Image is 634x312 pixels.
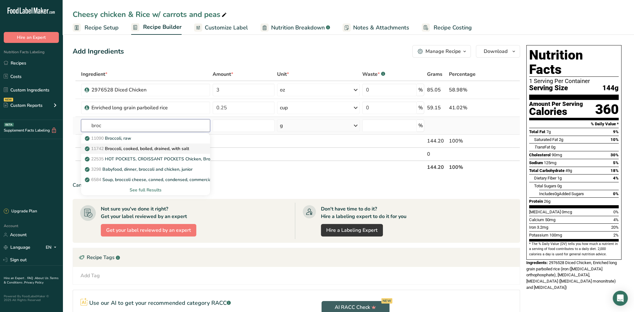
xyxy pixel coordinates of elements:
a: Privacy Policy [24,280,44,285]
span: Total Sugars [534,184,556,188]
span: 20% [611,225,619,230]
a: Notes & Attachments [343,21,409,35]
span: 11090 [91,135,104,141]
span: Dietary Fiber [534,176,556,180]
section: * The % Daily Value (DV) tells you how much a nutrient in a serving of food contributes to a dail... [529,242,619,257]
span: 2% [613,233,619,237]
span: Grams [427,70,442,78]
a: Recipe Setup [73,21,119,35]
span: 0g [551,145,555,149]
a: Language [4,242,30,253]
a: 3298Babyfood, dinner, broccoli and chicken, junior [81,164,210,174]
span: 7g [546,129,551,134]
a: Terms & Conditions . [4,276,59,285]
div: Not sure you've done it right? Get your label reviewed by an expert [101,205,187,220]
span: Amount [213,70,233,78]
span: Saturated Fat [534,137,558,142]
span: Ingredient [81,70,107,78]
a: About Us . [35,276,50,280]
span: 11742 [91,146,104,152]
span: Includes Added Sugars [539,191,584,196]
span: 10% [611,137,619,142]
div: Upgrade Plan [4,208,37,215]
div: Add Ingredients [73,46,124,57]
a: 6584Soup, broccoli cheese, canned, condensed, commercial [81,174,210,185]
span: Iron [529,225,536,230]
a: 11090Broccoli, raw [81,133,210,143]
i: Trans [534,145,544,149]
a: FAQ . [27,276,35,280]
th: 100% [448,160,492,174]
span: 26g [544,199,550,204]
span: 125mg [544,160,556,165]
div: Don't have time to do it? Hire a labeling expert to do it for you [321,205,406,220]
span: Recipe Costing [434,23,472,32]
a: 22535HOT POCKETS, CROISSANT POCKETS Chicken, Broccoli, and Cheddar Stuffed Sandwich, frozen [81,154,210,164]
span: 2g [559,137,563,142]
div: 144.20 [427,137,446,145]
span: AI RACC Check [335,304,376,311]
span: Customize Label [205,23,248,32]
span: Get your label reviewed by an expert [106,226,191,234]
span: Unit [277,70,289,78]
div: 41.02% [449,104,490,112]
span: Recipe Builder [143,23,182,31]
a: 11742Broccoli, cooked, boiled, drained, with salt [81,143,210,154]
button: Hire an Expert [4,32,59,43]
p: Soup, broccoli cheese, canned, condensed, commercial [86,176,213,183]
span: 30% [611,153,619,157]
div: Custom Reports [4,102,43,109]
div: 58.98% [449,86,490,94]
span: Nutrition Breakdown [271,23,325,32]
div: BETA [4,123,14,127]
span: Recipe Setup [85,23,119,32]
span: Fat [534,145,550,149]
span: Potassium [529,233,549,237]
input: Add Ingredient [81,119,210,132]
h1: Nutrition Facts [529,48,619,77]
div: See full Results [86,187,205,193]
p: Use our AI to get your recommended category RACC [89,299,231,307]
div: Calories [529,107,583,116]
section: % Daily Value * [529,120,619,128]
span: 0% [613,191,619,196]
span: 1g [557,176,562,180]
span: Total Fat [529,129,545,134]
p: Babyfood, dinner, broccoli and chicken, junior [86,166,193,173]
div: Recipe Tags [73,248,520,267]
div: Powered By FoodLabelMaker © 2025 All Rights Reserved [4,294,59,302]
div: Amount Per Serving [529,101,583,107]
span: 100mg [549,233,562,237]
div: 85.05 [427,86,446,94]
div: Can't find your ingredient? [73,181,520,189]
p: Broccoli, raw [86,135,131,142]
div: 100% [449,137,490,145]
div: EN [46,244,59,251]
div: 2976528 Diced Chicken [91,86,170,94]
div: NEW [381,298,392,304]
span: 3.2mg [537,225,548,230]
div: Add Tag [80,272,100,279]
span: 0mcg [562,210,572,214]
span: Download [484,48,508,55]
button: Get your label reviewed by an expert [101,224,196,237]
span: Ingredients: [526,260,548,265]
span: 0g [554,191,559,196]
span: 6584 [91,177,101,183]
div: 0 [427,150,446,158]
span: Cholesterol [529,153,551,157]
span: 0g [557,184,562,188]
div: Open Intercom Messenger [613,291,628,306]
th: Net Totals [80,160,426,174]
p: HOT POCKETS, CROISSANT POCKETS Chicken, Broccoli, and Cheddar Stuffed Sandwich, frozen [86,156,300,162]
span: 3298 [91,166,101,172]
span: Calcium [529,217,544,222]
div: 59.15 [427,104,446,112]
span: 4% [613,217,619,222]
span: 18% [611,168,619,173]
button: Download [476,45,520,58]
div: 1 Serving Per Container [529,78,619,84]
div: See full Results [81,185,210,195]
span: Notes & Attachments [353,23,409,32]
span: 4% [613,176,619,180]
